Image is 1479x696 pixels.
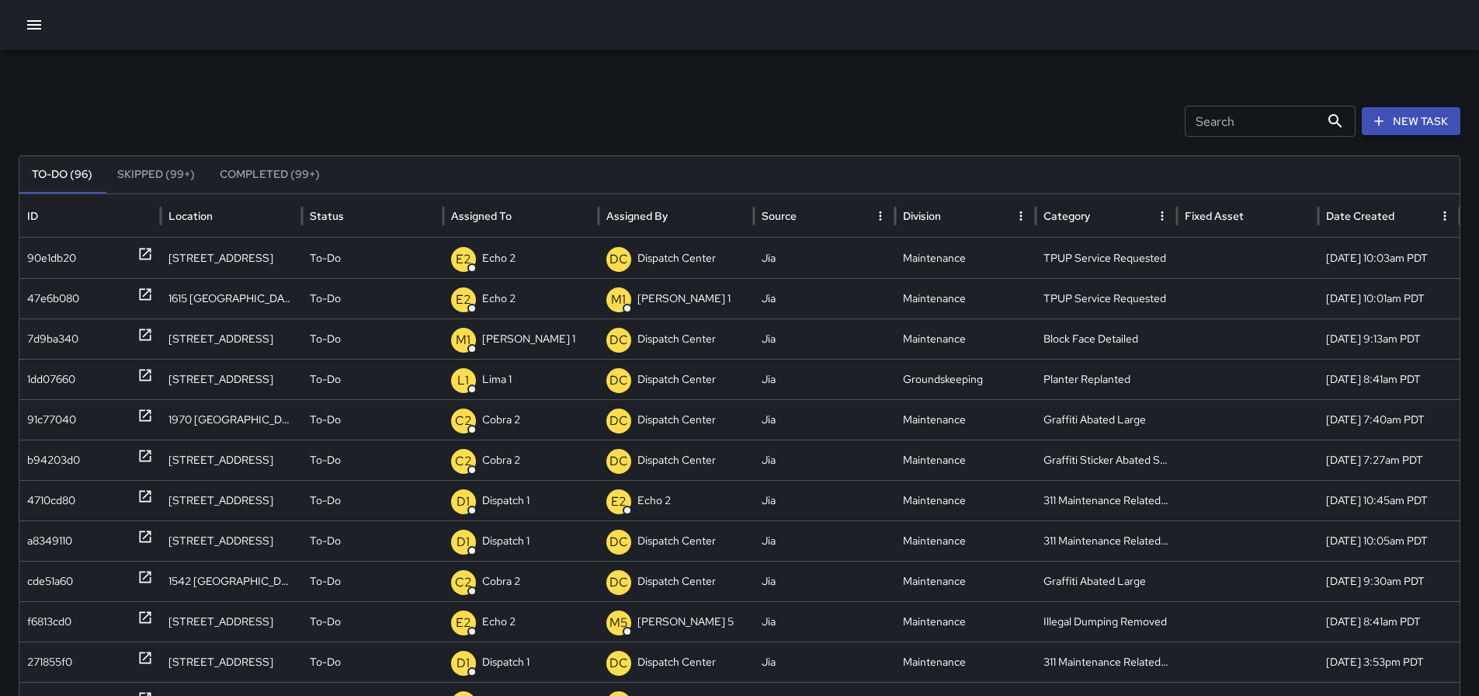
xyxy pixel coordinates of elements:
[754,238,895,278] div: Jia
[1318,480,1460,520] div: 10/12/2025, 10:45am PDT
[609,452,628,471] p: DC
[310,238,341,278] p: To-Do
[754,642,895,682] div: Jia
[161,480,302,520] div: 505 17th Street
[609,250,628,269] p: DC
[754,359,895,399] div: Jia
[609,412,628,430] p: DC
[27,400,76,440] div: 91c77040
[161,520,302,561] div: 1518 Broadway
[637,602,734,642] p: [PERSON_NAME] 5
[27,209,38,223] div: ID
[161,561,302,601] div: 1542 Broadway
[1326,209,1394,223] div: Date Created
[161,440,302,480] div: 447 17th Street
[1151,205,1173,227] button: Category column menu
[27,360,75,399] div: 1dd07660
[161,238,302,278] div: 419 12th Street
[1318,520,1460,561] div: 10/12/2025, 10:05am PDT
[27,481,75,520] div: 4710cd80
[637,481,671,520] p: Echo 2
[482,521,529,561] p: Dispatch 1
[310,360,341,399] p: To-Do
[310,209,344,223] div: Status
[637,360,716,399] p: Dispatch Center
[637,319,716,359] p: Dispatch Center
[895,318,1036,359] div: Maintenance
[754,561,895,601] div: Jia
[1318,440,1460,480] div: 10/13/2025, 7:27am PDT
[457,492,470,511] p: D1
[1036,318,1177,359] div: Block Face Detailed
[1318,642,1460,682] div: 10/11/2025, 3:53pm PDT
[482,602,516,642] p: Echo 2
[27,562,73,601] div: cde51a60
[637,562,716,601] p: Dispatch Center
[609,654,628,673] p: DC
[754,601,895,642] div: Jia
[310,602,341,642] p: To-Do
[609,614,628,632] p: M5
[482,319,575,359] p: [PERSON_NAME] 1
[637,279,731,318] p: [PERSON_NAME] 1
[482,562,520,601] p: Cobra 2
[637,238,716,278] p: Dispatch Center
[161,601,302,642] div: 505 17th Street
[895,480,1036,520] div: Maintenance
[310,440,341,480] p: To-Do
[895,278,1036,318] div: Maintenance
[310,642,341,682] p: To-Do
[455,412,472,430] p: C2
[482,279,516,318] p: Echo 2
[168,209,213,223] div: Location
[895,359,1036,399] div: Groundskeeping
[1318,601,1460,642] div: 10/12/2025, 8:41am PDT
[1036,440,1177,480] div: Graffiti Sticker Abated Small
[895,520,1036,561] div: Maintenance
[1036,601,1177,642] div: Illegal Dumping Removed
[609,573,628,592] p: DC
[482,360,512,399] p: Lima 1
[310,400,341,440] p: To-Do
[1036,359,1177,399] div: Planter Replanted
[456,614,471,632] p: E2
[609,371,628,390] p: DC
[1434,205,1456,227] button: Date Created column menu
[161,399,302,440] div: 1970 Broadway
[105,156,207,193] button: Skipped (99+)
[1043,209,1090,223] div: Category
[27,279,79,318] div: 47e6b080
[762,209,797,223] div: Source
[457,533,470,552] p: D1
[754,399,895,440] div: Jia
[482,481,529,520] p: Dispatch 1
[754,318,895,359] div: Jia
[456,291,471,309] p: E2
[895,561,1036,601] div: Maintenance
[310,279,341,318] p: To-Do
[27,319,78,359] div: 7d9ba340
[754,520,895,561] div: Jia
[482,400,520,440] p: Cobra 2
[27,521,72,561] div: a8349110
[1036,399,1177,440] div: Graffiti Abated Large
[456,250,471,269] p: E2
[1362,107,1460,136] button: New Task
[1036,561,1177,601] div: Graffiti Abated Large
[310,319,341,359] p: To-Do
[637,642,716,682] p: Dispatch Center
[1036,520,1177,561] div: 311 Maintenance Related Issue Reported
[161,642,302,682] div: 9 Grand Avenue
[1318,399,1460,440] div: 10/13/2025, 7:40am PDT
[456,331,470,350] p: M1
[1036,238,1177,278] div: TPUP Service Requested
[903,209,941,223] div: Division
[895,399,1036,440] div: Maintenance
[27,602,71,642] div: f6813cd0
[482,642,529,682] p: Dispatch 1
[19,156,105,193] button: To-Do (96)
[457,654,470,673] p: D1
[1036,480,1177,520] div: 311 Maintenance Related Issue Reported
[1036,278,1177,318] div: TPUP Service Requested
[754,278,895,318] div: Jia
